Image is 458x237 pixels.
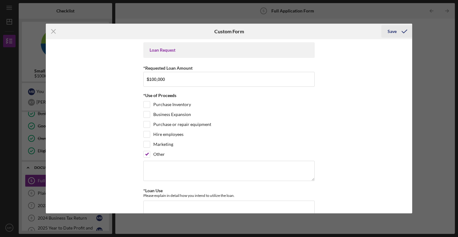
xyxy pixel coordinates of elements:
[381,25,412,38] button: Save
[153,111,191,118] label: Business Expansion
[153,131,184,137] label: Hire employees
[153,141,173,147] label: Marketing
[143,93,315,98] div: *Use of Proceeds
[214,29,244,34] h6: Custom Form
[150,48,308,53] div: Loan Request
[143,193,315,198] div: Please explain in detail how you intend to utilize the loan.
[153,121,211,128] label: Purchase or repair equipment
[388,25,397,38] div: Save
[153,101,191,108] label: Purchase Inventory
[143,188,163,193] label: *Loan Use
[143,65,193,71] label: *Requested Loan Amount
[153,151,165,157] label: Other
